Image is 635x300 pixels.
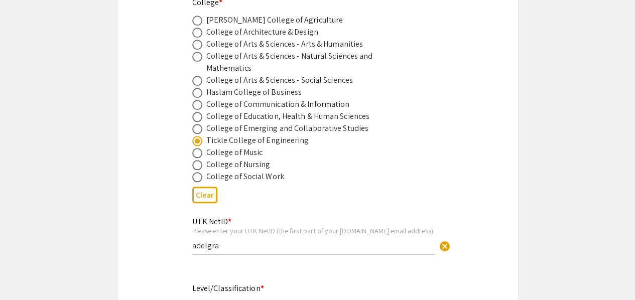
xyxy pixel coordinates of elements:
button: Clear [192,187,217,203]
div: [PERSON_NAME] College of Agriculture [206,14,343,26]
span: cancel [439,240,451,252]
button: Clear [435,235,455,255]
div: College of Music [206,146,263,159]
iframe: Chat [8,255,43,292]
div: Tickle College of Engineering [206,134,309,146]
div: College of Arts & Sciences - Arts & Humanities [206,38,363,50]
div: Haslam College of Business [206,86,302,98]
div: College of Social Work [206,171,284,183]
div: College of Nursing [206,159,271,171]
mat-label: Level/Classification [192,283,264,293]
input: Type Here [192,240,435,251]
mat-label: UTK NetID [192,216,231,227]
div: College of Communication & Information [206,98,350,110]
div: College of Emerging and Collaborative Studies [206,122,369,134]
div: College of Arts & Sciences - Social Sciences [206,74,353,86]
div: Please enter your UTK NetID (the first part of your [DOMAIN_NAME] email address) [192,226,435,235]
div: College of Education, Health & Human Sciences [206,110,370,122]
div: College of Architecture & Design [206,26,318,38]
div: College of Arts & Sciences - Natural Sciences and Mathematics [206,50,382,74]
